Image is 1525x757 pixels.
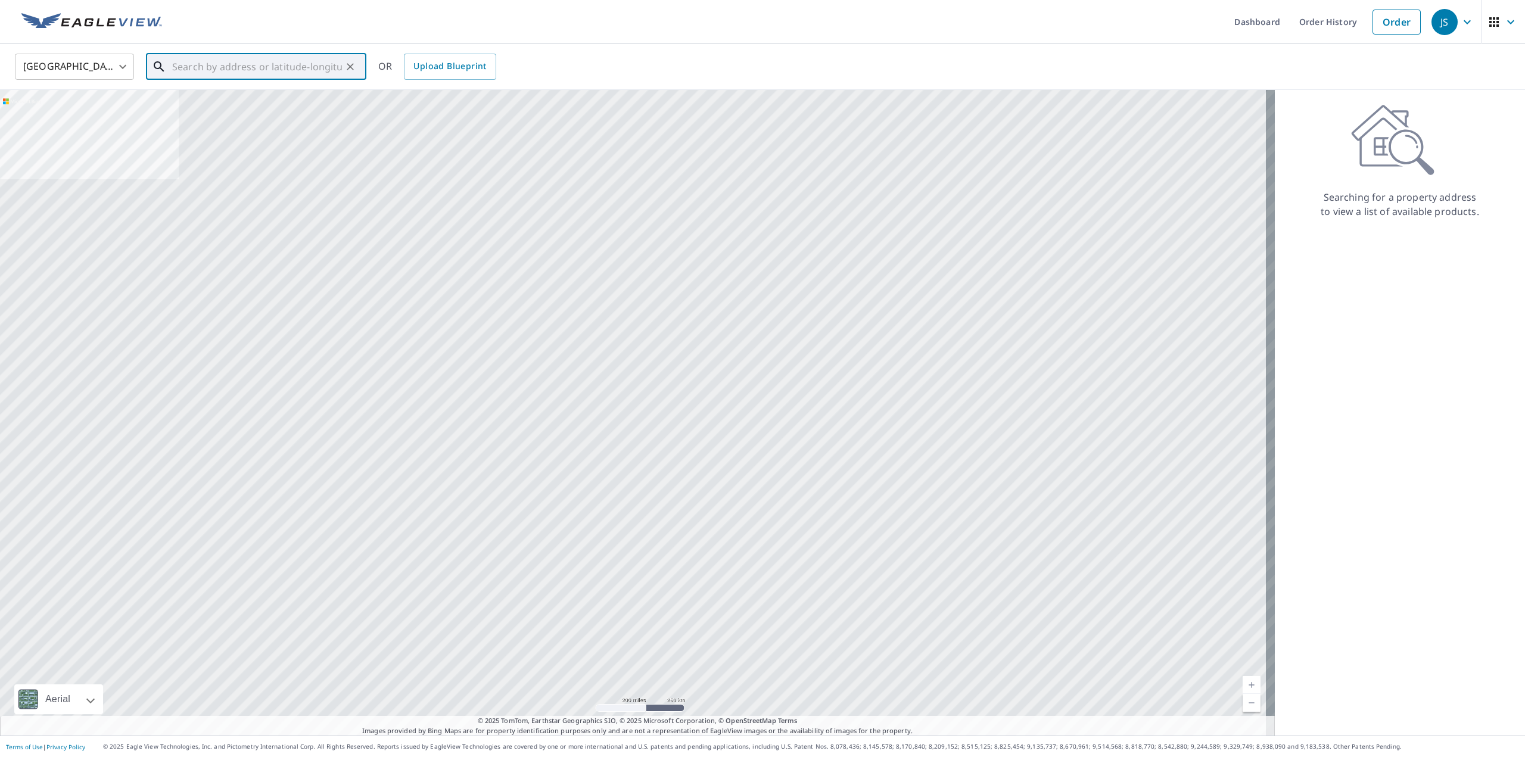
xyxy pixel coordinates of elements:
[1372,10,1421,35] a: Order
[6,743,85,750] p: |
[778,716,798,725] a: Terms
[46,743,85,751] a: Privacy Policy
[103,742,1519,751] p: © 2025 Eagle View Technologies, Inc. and Pictometry International Corp. All Rights Reserved. Repo...
[478,716,798,726] span: © 2025 TomTom, Earthstar Geographics SIO, © 2025 Microsoft Corporation, ©
[413,59,486,74] span: Upload Blueprint
[21,13,162,31] img: EV Logo
[172,50,342,83] input: Search by address or latitude-longitude
[6,743,43,751] a: Terms of Use
[1320,190,1480,219] p: Searching for a property address to view a list of available products.
[726,716,776,725] a: OpenStreetMap
[14,684,103,714] div: Aerial
[15,50,134,83] div: [GEOGRAPHIC_DATA]
[1243,694,1261,712] a: Current Level 5, Zoom Out
[1431,9,1458,35] div: JS
[378,54,496,80] div: OR
[342,58,359,75] button: Clear
[404,54,496,80] a: Upload Blueprint
[1243,676,1261,694] a: Current Level 5, Zoom In
[42,684,74,714] div: Aerial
